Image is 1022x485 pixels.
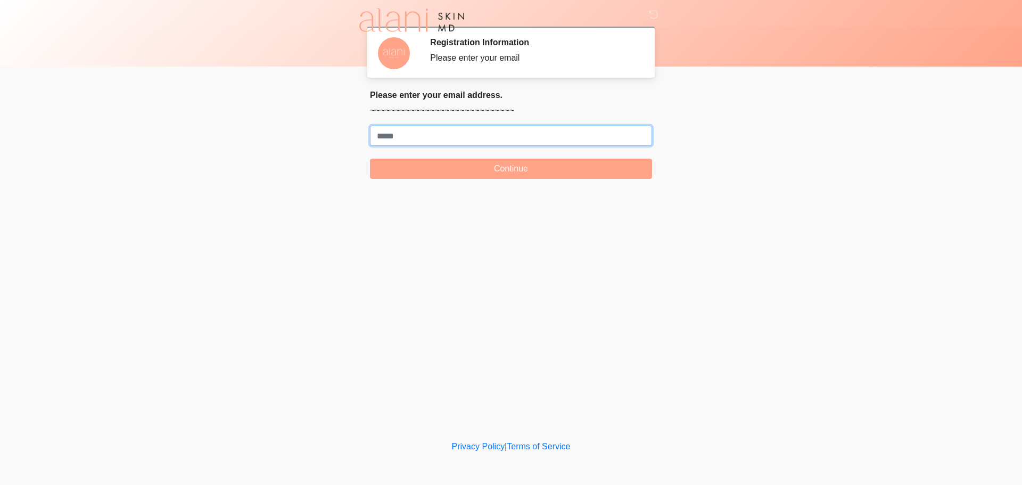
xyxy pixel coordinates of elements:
a: Terms of Service [507,442,570,451]
h2: Please enter your email address. [370,90,652,100]
img: Agent Avatar [378,37,410,69]
button: Continue [370,159,652,179]
p: ~~~~~~~~~~~~~~~~~~~~~~~~~~~~~ [370,104,652,117]
a: Privacy Policy [452,442,505,451]
div: Please enter your email [430,52,636,64]
img: Alani Skin MD Logo [359,8,464,32]
h2: Registration Information [430,37,636,47]
a: | [505,442,507,451]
